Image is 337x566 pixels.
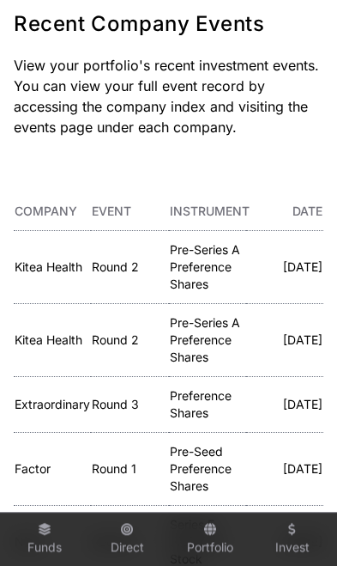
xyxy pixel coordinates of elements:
[92,396,167,413] p: Round 3
[251,484,337,566] iframe: Chat Widget
[169,192,246,231] th: Instrument
[247,396,322,413] p: [DATE]
[170,387,245,422] p: Preference Shares
[92,259,167,276] p: Round 2
[170,241,245,293] p: Pre-Series A Preference Shares
[170,314,245,366] p: Pre-Series A Preference Shares
[247,460,322,478] p: [DATE]
[247,332,322,349] p: [DATE]
[14,10,323,38] h1: Recent Company Events
[93,516,161,563] a: Direct
[15,332,82,347] a: Kitea Health
[15,397,90,411] a: Extraordinary
[247,259,322,276] p: [DATE]
[92,460,167,478] p: Round 1
[170,443,245,495] p: Pre-Seed Preference Shares
[14,55,323,137] p: View your portfolio's recent investment events. You can view your full event record by accessing ...
[92,332,167,349] p: Round 2
[10,516,79,563] a: Funds
[246,192,323,231] th: Date
[14,192,91,231] th: Company
[15,461,51,476] a: Factor
[15,259,82,274] a: Kitea Health
[176,516,244,563] a: Portfolio
[91,192,168,231] th: Event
